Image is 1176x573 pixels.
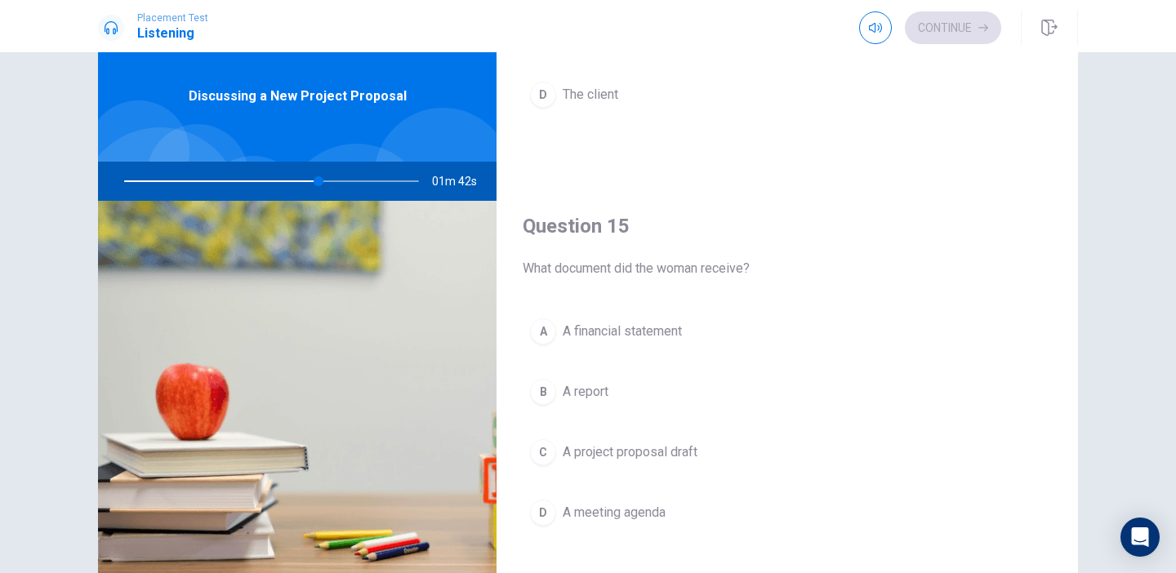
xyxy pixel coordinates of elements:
span: A financial statement [563,322,682,341]
button: AA financial statement [523,311,1052,352]
h1: Listening [137,24,208,43]
span: What document did the woman receive? [523,259,1052,278]
span: A report [563,382,608,402]
button: DA meeting agenda [523,492,1052,533]
span: A meeting agenda [563,503,666,522]
span: Placement Test [137,12,208,24]
div: D [530,82,556,108]
span: Discussing a New Project Proposal [189,87,407,106]
h4: Question 15 [523,213,1052,239]
span: The client [563,85,618,104]
button: DThe client [523,74,1052,115]
button: CA project proposal draft [523,432,1052,473]
div: D [530,500,556,526]
div: A [530,318,556,344]
div: C [530,439,556,465]
button: BA report [523,371,1052,412]
span: A project proposal draft [563,442,697,462]
div: B [530,379,556,405]
span: 01m 42s [432,162,490,201]
div: Open Intercom Messenger [1120,517,1160,557]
